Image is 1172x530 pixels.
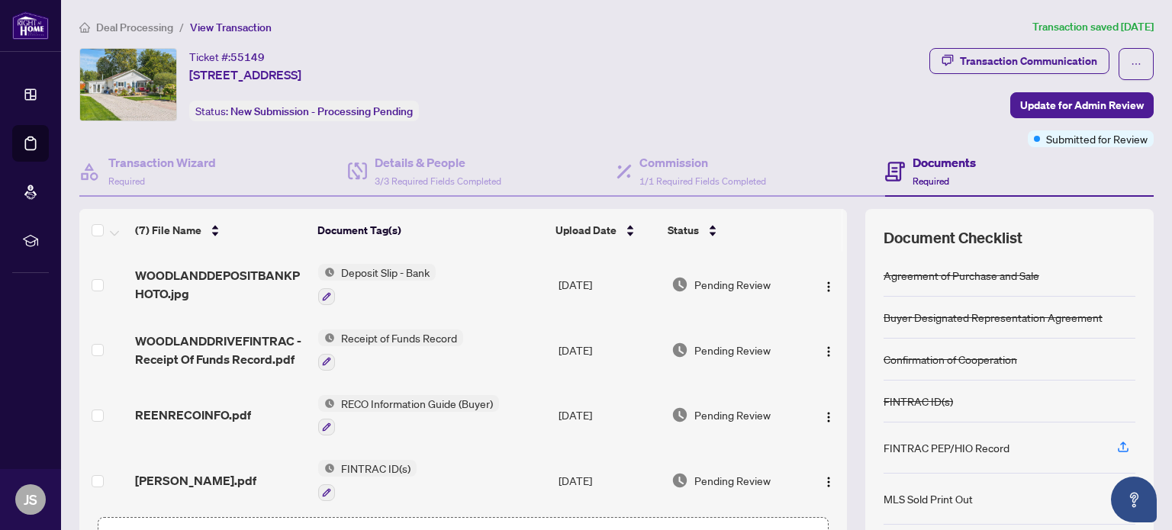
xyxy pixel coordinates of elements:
img: Logo [823,281,835,293]
div: FINTRAC ID(s) [884,393,953,410]
img: Status Icon [318,329,335,346]
img: Document Status [671,406,688,423]
span: Required [108,175,145,187]
span: (7) File Name [135,222,201,239]
button: Logo [816,403,841,427]
span: 1/1 Required Fields Completed [639,175,766,187]
span: Pending Review [694,406,771,423]
span: 55149 [230,50,265,64]
span: Pending Review [694,342,771,358]
span: Deal Processing [96,21,173,34]
span: Status [668,222,699,239]
th: (7) File Name [129,209,311,252]
button: Status IconRECO Information Guide (Buyer) [318,395,499,436]
div: Confirmation of Cooperation [884,351,1017,368]
div: Agreement of Purchase and Sale [884,267,1039,284]
span: View Transaction [190,21,272,34]
button: Open asap [1111,477,1157,522]
span: ellipsis [1131,59,1141,69]
th: Status [662,209,802,252]
img: Status Icon [318,460,335,477]
button: Logo [816,272,841,297]
span: REENRECOINFO.pdf [135,406,251,424]
span: FINTRAC ID(s) [335,460,417,477]
h4: Documents [913,153,976,172]
th: Upload Date [549,209,662,252]
button: Status IconDeposit Slip - Bank [318,264,436,305]
img: Status Icon [318,264,335,281]
span: Update for Admin Review [1020,93,1144,117]
span: WOODLANDDRIVEFINTRAC - Receipt Of Funds Record.pdf [135,332,306,368]
span: JS [24,489,37,510]
span: Receipt of Funds Record [335,329,463,346]
div: Buyer Designated Representation Agreement [884,309,1103,326]
span: Submitted for Review [1046,130,1148,147]
th: Document Tag(s) [311,209,549,252]
td: [DATE] [552,252,665,317]
button: Logo [816,468,841,493]
div: FINTRAC PEP/HIO Record [884,439,1009,456]
span: [STREET_ADDRESS] [189,66,301,84]
img: Document Status [671,472,688,489]
button: Status IconFINTRAC ID(s) [318,460,417,501]
div: MLS Sold Print Out [884,490,973,507]
img: Logo [823,345,835,358]
img: IMG-X12402994_1.jpg [80,49,176,120]
button: Update for Admin Review [1010,92,1154,118]
img: Logo [823,411,835,423]
div: Ticket #: [189,48,265,66]
li: / [179,18,184,36]
span: Required [913,175,949,187]
span: Pending Review [694,276,771,293]
span: 3/3 Required Fields Completed [375,175,501,187]
span: Upload Date [555,222,617,239]
img: logo [12,11,49,40]
div: Transaction Communication [960,49,1097,73]
span: WOODLANDDEPOSITBANKPHOTO.jpg [135,266,306,303]
td: [DATE] [552,448,665,513]
img: Logo [823,476,835,488]
span: Pending Review [694,472,771,489]
span: Document Checklist [884,227,1022,249]
h4: Commission [639,153,766,172]
article: Transaction saved [DATE] [1032,18,1154,36]
span: New Submission - Processing Pending [230,104,413,118]
span: RECO Information Guide (Buyer) [335,395,499,412]
h4: Details & People [375,153,501,172]
button: Transaction Communication [929,48,1109,74]
img: Document Status [671,342,688,358]
button: Status IconReceipt of Funds Record [318,329,463,371]
td: [DATE] [552,383,665,448]
td: [DATE] [552,317,665,383]
img: Status Icon [318,395,335,412]
h4: Transaction Wizard [108,153,216,172]
span: [PERSON_NAME].pdf [135,471,256,490]
img: Document Status [671,276,688,293]
button: Logo [816,338,841,362]
span: Deposit Slip - Bank [335,264,436,281]
span: home [79,22,90,33]
div: Status: [189,101,419,121]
